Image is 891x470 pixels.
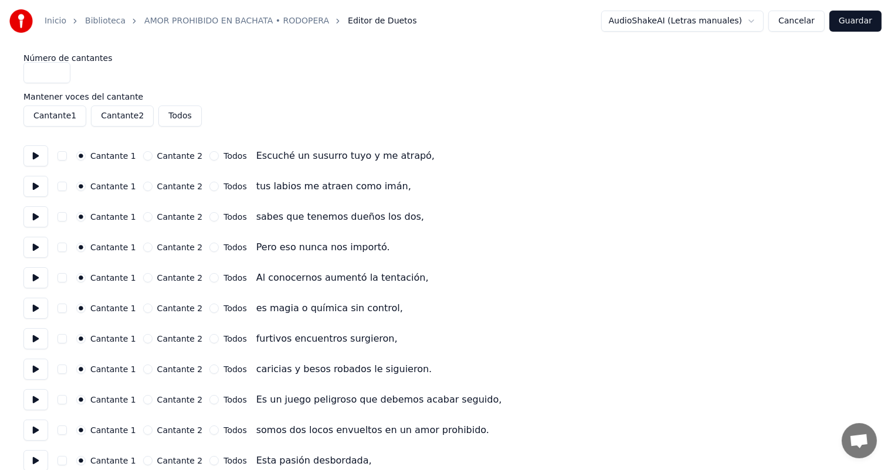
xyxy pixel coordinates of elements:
[256,454,372,468] div: Esta pasión desbordada,
[90,213,136,221] label: Cantante 1
[90,274,136,282] label: Cantante 1
[223,365,246,373] label: Todos
[223,335,246,343] label: Todos
[157,396,203,404] label: Cantante 2
[223,426,246,434] label: Todos
[223,182,246,190] label: Todos
[23,54,868,62] label: Número de cantantes
[223,304,246,312] label: Todos
[829,11,882,32] button: Guardar
[157,426,203,434] label: Cantante 2
[90,243,136,251] label: Cantante 1
[157,274,203,282] label: Cantante 2
[256,271,429,285] div: Al conocernos aumentó la tentación,
[157,304,203,312] label: Cantante 2
[45,15,66,27] a: Inicio
[9,9,33,33] img: youka
[158,105,201,127] button: Todos
[23,105,86,127] button: Cantante1
[768,11,825,32] button: Cancelar
[90,304,136,312] label: Cantante 1
[256,423,489,437] div: somos dos locos envueltos en un amor prohibido.
[223,396,246,404] label: Todos
[256,149,435,163] div: Escuché un susurro tuyo y me atrapó,
[90,152,136,160] label: Cantante 1
[256,240,390,254] div: Pero eso nunca nos importó.
[90,182,136,190] label: Cantante 1
[256,179,411,193] div: tus labios me atraen como imán,
[90,396,136,404] label: Cantante 1
[223,152,246,160] label: Todos
[223,274,246,282] label: Todos
[157,152,203,160] label: Cantante 2
[90,335,136,343] label: Cantante 1
[157,182,203,190] label: Cantante 2
[256,301,403,315] div: es magia o química sin control,
[144,15,329,27] a: AMOR PROHIBIDO EN BACHATA • RODOPERA
[348,15,416,27] span: Editor de Duetos
[256,393,502,407] div: Es un juego peligroso que debemos acabar seguido,
[157,365,203,373] label: Cantante 2
[223,457,246,465] label: Todos
[23,93,868,101] label: Mantener voces del cantante
[157,213,203,221] label: Cantante 2
[256,362,432,376] div: caricias y besos robados le siguieron.
[90,426,136,434] label: Cantante 1
[90,457,136,465] label: Cantante 1
[85,15,126,27] a: Biblioteca
[90,365,136,373] label: Cantante 1
[256,332,398,346] div: furtivos encuentros surgieron,
[157,243,203,251] label: Cantante 2
[157,335,203,343] label: Cantante 2
[223,213,246,221] label: Todos
[157,457,203,465] label: Cantante 2
[45,15,417,27] nav: breadcrumb
[91,105,154,127] button: Cantante2
[256,210,424,224] div: sabes que tenemos dueños los dos,
[842,423,877,458] div: Chat abierto
[223,243,246,251] label: Todos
